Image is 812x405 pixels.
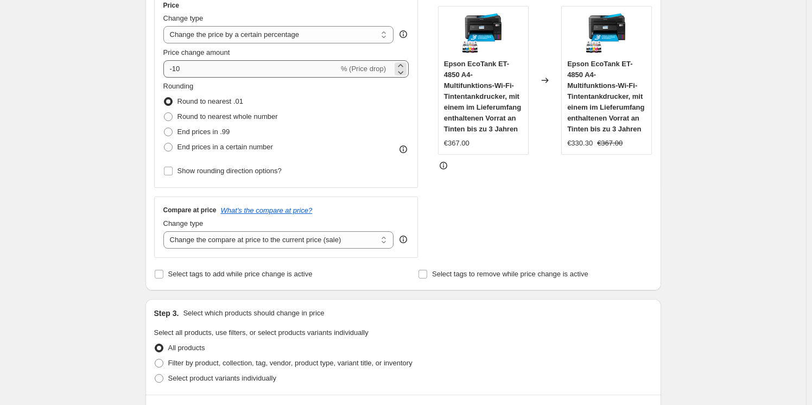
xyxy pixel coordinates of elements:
[163,60,339,78] input: -15
[168,359,413,367] span: Filter by product, collection, tag, vendor, product type, variant title, or inventory
[444,60,521,133] span: Epson EcoTank ET-4850 A4-Multifunktions-Wi-Fi-Tintentankdrucker, mit einem im Lieferumfang enthal...
[177,143,273,151] span: End prices in a certain number
[177,97,243,105] span: Round to nearest .01
[585,12,629,55] img: 71kQmxHD19L_80x.jpg
[567,60,644,133] span: Epson EcoTank ET-4850 A4-Multifunktions-Wi-Fi-Tintentankdrucker, mit einem im Lieferumfang enthal...
[461,12,505,55] img: 71kQmxHD19L_80x.jpg
[177,112,278,121] span: Round to nearest whole number
[168,374,276,382] span: Select product variants individually
[163,1,179,10] h3: Price
[163,206,217,214] h3: Compare at price
[163,14,204,22] span: Change type
[154,328,369,337] span: Select all products, use filters, or select products variants individually
[432,270,588,278] span: Select tags to remove while price change is active
[183,308,324,319] p: Select which products should change in price
[154,308,179,319] h2: Step 3.
[163,219,204,227] span: Change type
[163,82,194,90] span: Rounding
[177,128,230,136] span: End prices in .99
[597,138,623,149] strike: €367.00
[341,65,386,73] span: % (Price drop)
[398,234,409,245] div: help
[168,270,313,278] span: Select tags to add while price change is active
[444,138,470,149] div: €367.00
[168,344,205,352] span: All products
[177,167,282,175] span: Show rounding direction options?
[398,29,409,40] div: help
[221,206,313,214] button: What's the compare at price?
[163,48,230,56] span: Price change amount
[567,138,593,149] div: €330.30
